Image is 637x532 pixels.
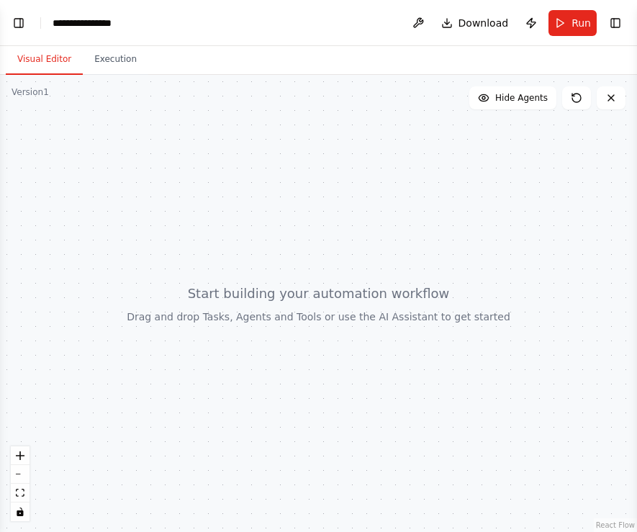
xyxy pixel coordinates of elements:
[596,521,635,529] a: React Flow attribution
[6,45,83,75] button: Visual Editor
[11,465,30,484] button: zoom out
[11,484,30,502] button: fit view
[458,16,509,30] span: Download
[9,13,29,33] button: Show left sidebar
[11,446,30,521] div: React Flow controls
[435,10,515,36] button: Download
[572,16,591,30] span: Run
[495,92,548,104] span: Hide Agents
[53,16,125,30] nav: breadcrumb
[11,502,30,521] button: toggle interactivity
[83,45,148,75] button: Execution
[548,10,597,36] button: Run
[12,86,49,98] div: Version 1
[11,446,30,465] button: zoom in
[605,13,625,33] button: Show right sidebar
[469,86,556,109] button: Hide Agents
